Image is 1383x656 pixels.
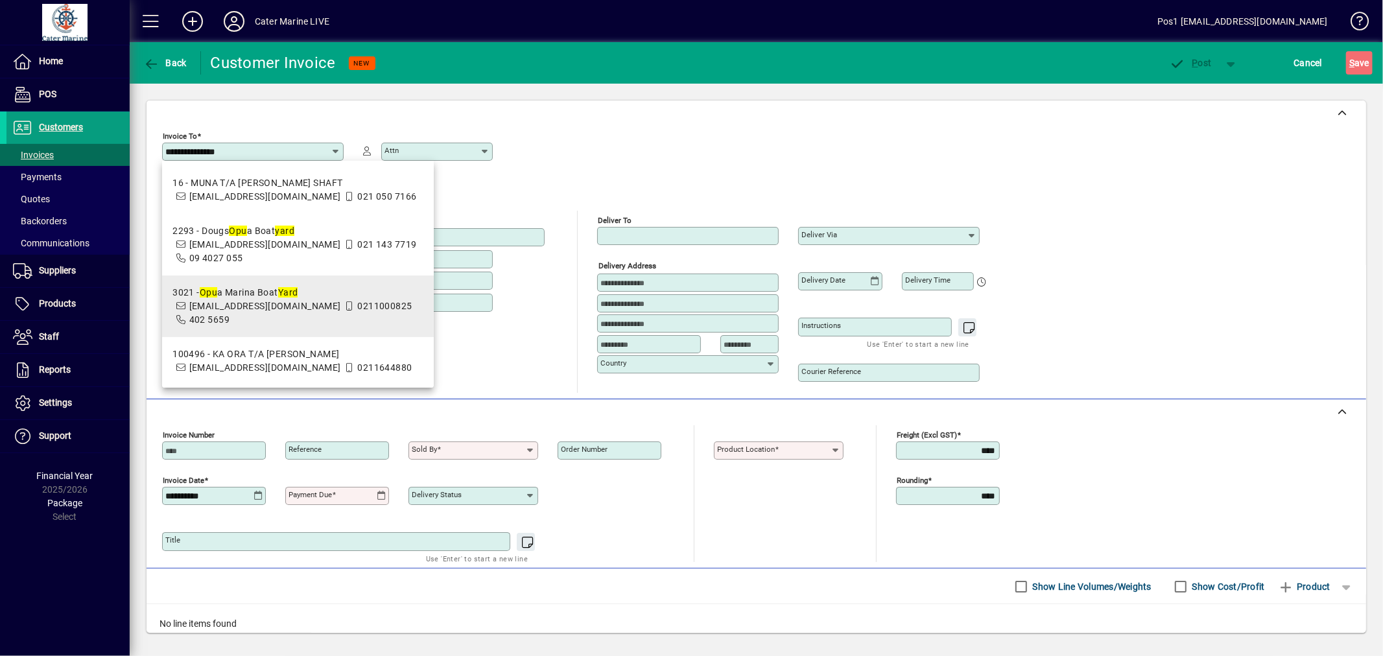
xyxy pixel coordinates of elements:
span: Products [39,298,76,309]
mat-label: Invoice number [163,430,215,439]
mat-label: Freight (excl GST) [897,430,957,439]
mat-label: Sold by [412,445,437,454]
span: 0211000825 [357,301,412,311]
button: Product [1271,575,1337,598]
div: Pos1 [EMAIL_ADDRESS][DOMAIN_NAME] [1157,11,1328,32]
mat-label: Delivery date [801,275,845,285]
div: 100496 - KA ORA T/A [PERSON_NAME] [172,347,412,361]
span: Support [39,430,71,441]
mat-label: Deliver To [598,216,632,225]
mat-option: 100496 - KA ORA T/A Darren Crawford [162,337,434,385]
a: Support [6,420,130,452]
span: P [1192,58,1198,68]
a: Staff [6,321,130,353]
mat-label: Title [165,535,180,545]
span: Staff [39,331,59,342]
mat-label: Deliver via [801,230,837,239]
span: Financial Year [37,471,93,481]
span: Payments [13,172,62,182]
span: Back [143,58,187,68]
a: Knowledge Base [1341,3,1367,45]
span: Communications [13,238,89,248]
span: S [1349,58,1354,68]
span: [EMAIL_ADDRESS][DOMAIN_NAME] [189,301,341,311]
span: Invoices [13,150,54,160]
div: 3021 - a Marina Boat [172,286,423,299]
mat-label: Product location [717,445,775,454]
em: Yard [278,287,298,298]
span: [EMAIL_ADDRESS][DOMAIN_NAME] [189,191,341,202]
a: Products [6,288,130,320]
app-page-header-button: Back [130,51,201,75]
span: 0211644880 [357,362,412,373]
span: ave [1349,53,1369,73]
mat-option: 3021 - Opua Marina Boat Yard [162,275,434,337]
button: Profile [213,10,255,33]
mat-label: Invoice date [163,476,204,485]
a: Home [6,45,130,78]
span: [EMAIL_ADDRESS][DOMAIN_NAME] [189,362,341,373]
label: Show Line Volumes/Weights [1030,580,1152,593]
a: Backorders [6,210,130,232]
span: ost [1170,58,1212,68]
div: Customer Invoice [211,53,336,73]
mat-option: 16 - MUNA T/A MALCOM SHAFT [162,166,434,214]
span: Quotes [13,194,50,204]
div: 2293 - Dougs a Boat [172,224,423,238]
span: Customers [39,122,83,132]
span: 021 143 7719 [357,239,416,250]
div: No line items found [147,604,1366,644]
span: Home [39,56,63,66]
mat-label: Payment due [289,490,332,499]
span: POS [39,89,56,99]
mat-label: Attn [384,146,399,155]
a: Communications [6,232,130,254]
mat-hint: Use 'Enter' to start a new line [868,336,969,351]
mat-label: Country [600,358,626,368]
span: Cancel [1294,53,1323,73]
span: Settings [39,397,72,408]
button: Save [1346,51,1373,75]
a: Invoices [6,144,130,166]
mat-option: 2293 - Dougs Opua Boatyard [162,214,434,275]
button: Cancel [1291,51,1326,75]
span: Package [47,498,82,508]
span: 09 4027 055 [189,253,243,263]
button: Add [172,10,213,33]
div: Cater Marine LIVE [255,11,329,32]
mat-label: Invoice To [163,132,197,141]
a: Settings [6,387,130,419]
em: yard [275,226,294,236]
mat-label: Delivery status [412,490,462,499]
label: Show Cost/Profit [1190,580,1265,593]
span: Reports [39,364,71,375]
em: Opu [200,287,217,298]
span: 402 5659 [189,314,230,325]
mat-option: 100601 - Bluefix Marine [162,385,434,447]
mat-label: Courier Reference [801,367,861,376]
mat-label: Rounding [897,476,928,485]
a: Payments [6,166,130,188]
a: Suppliers [6,255,130,287]
em: Opu [229,226,246,236]
mat-hint: Use 'Enter' to start a new line [426,551,528,566]
span: 021 050 7166 [357,191,416,202]
span: Product [1278,576,1330,597]
a: POS [6,78,130,111]
div: 16 - MUNA T/A [PERSON_NAME] SHAFT [172,176,417,190]
mat-label: Delivery time [905,275,951,285]
span: [EMAIL_ADDRESS][DOMAIN_NAME] [189,239,341,250]
mat-label: Order number [561,445,608,454]
mat-label: Instructions [801,321,841,330]
a: Quotes [6,188,130,210]
span: Suppliers [39,265,76,275]
button: Back [140,51,190,75]
mat-label: Reference [289,445,322,454]
a: Reports [6,354,130,386]
button: Post [1163,51,1218,75]
span: NEW [354,59,370,67]
span: Backorders [13,216,67,226]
